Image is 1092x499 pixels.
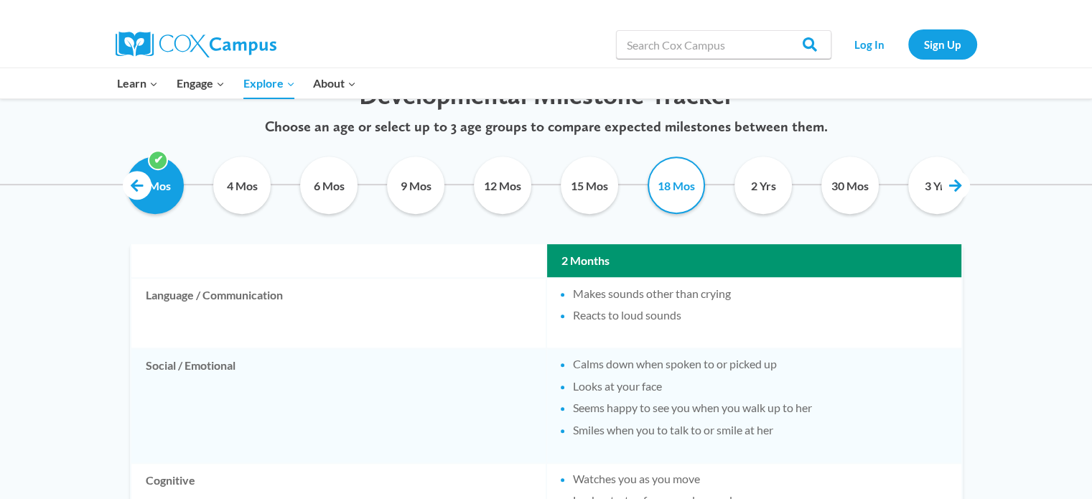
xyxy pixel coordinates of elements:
[839,29,901,59] a: Log In
[573,471,947,487] li: Watches you as you move
[573,378,947,394] li: Looks at your face
[908,29,977,59] a: Sign Up
[234,68,304,98] button: Child menu of Explore
[116,32,276,57] img: Cox Campus
[112,118,981,135] p: Choose an age or select up to 3 age groups to compare expected milestones between them.
[359,80,734,111] span: Developmental Milestone Tracker
[547,244,961,277] th: 2 Months
[573,307,947,323] li: Reacts to loud sounds
[108,68,365,98] nav: Primary Navigation
[573,356,947,372] li: Calms down when spoken to or picked up
[131,279,546,348] td: Language / Communication
[131,349,546,462] td: Social / Emotional
[616,30,831,59] input: Search Cox Campus
[573,422,947,438] li: Smiles when you to talk to or smile at her
[839,29,977,59] nav: Secondary Navigation
[108,68,168,98] button: Child menu of Learn
[167,68,234,98] button: Child menu of Engage
[304,68,365,98] button: Child menu of About
[573,400,947,416] li: Seems happy to see you when you walk up to her
[573,286,947,302] li: Makes sounds other than crying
